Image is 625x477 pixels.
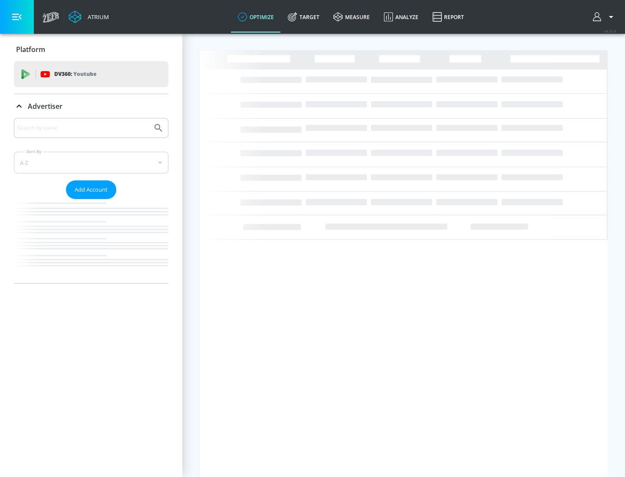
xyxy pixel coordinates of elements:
a: Report [425,1,471,33]
a: Atrium [69,10,109,23]
div: Advertiser [14,118,168,283]
a: measure [326,1,377,33]
p: DV360: [54,69,96,79]
p: Platform [16,45,45,54]
p: Youtube [73,69,96,78]
nav: list of Advertiser [14,199,168,283]
div: Advertiser [14,94,168,118]
a: Target [281,1,326,33]
a: optimize [231,1,281,33]
a: Analyze [377,1,425,33]
p: Advertiser [28,101,62,111]
div: DV360: Youtube [14,61,168,87]
span: v 4.25.4 [604,29,616,33]
button: Add Account [66,180,116,199]
span: Add Account [75,185,108,195]
div: Platform [14,37,168,62]
div: Atrium [84,13,109,21]
label: Sort By [25,149,43,154]
input: Search by name [17,122,149,134]
div: A-Z [14,152,168,173]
